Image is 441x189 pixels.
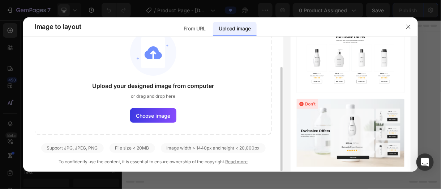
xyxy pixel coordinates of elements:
a: Read more [226,159,248,164]
p: From URL [184,24,206,33]
span: Upload your designed image from computer [93,81,214,90]
div: Support JPG, JPEG, PNG [41,143,104,153]
div: Start with Generating from URL or image [168,172,266,177]
div: File size < 20MB [110,143,155,153]
div: Image width > 1440px and height < 20,000px [161,143,266,153]
div: To confidently use the content, it is essential to ensure ownership of the copyright. [35,159,272,165]
p: Upload image [219,24,251,33]
button: Add elements [218,131,269,146]
span: Image to layout [35,22,81,31]
button: Add sections [164,131,214,146]
span: Choose image [136,112,171,119]
div: Open Intercom Messenger [416,154,434,171]
span: or drag and drop here [131,93,176,100]
div: Start with Sections from sidebar [173,117,261,125]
